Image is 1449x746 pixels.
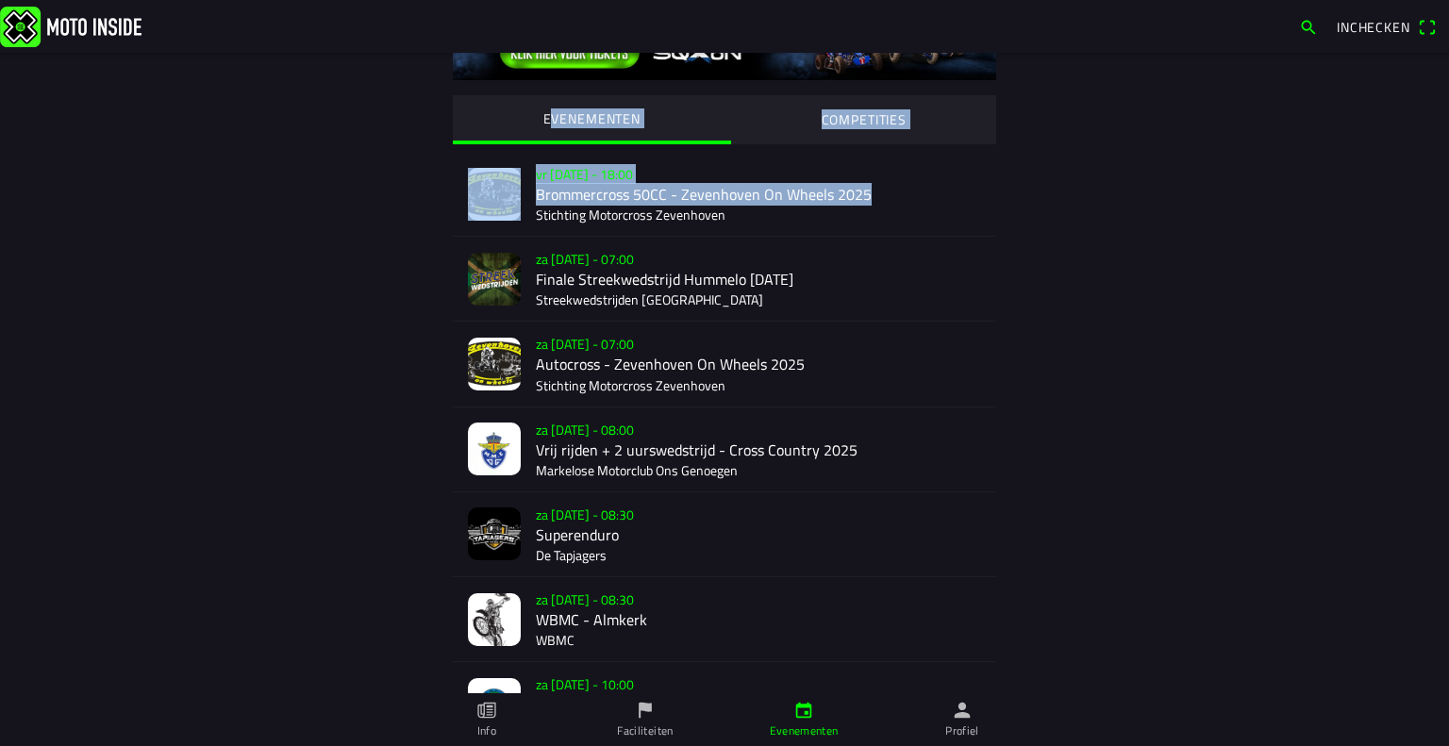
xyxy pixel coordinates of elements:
img: mBcQMagLMxzNEVoW9kWH8RIERBgDR7O2pMCJ3QD2.jpg [468,338,521,390]
a: za [DATE] - 08:30SuperenduroDe Tapjagers [453,492,996,577]
ion-icon: person [952,700,973,721]
a: za [DATE] - 07:00Autocross - Zevenhoven On Wheels 2025Stichting Motorcross Zevenhoven [453,322,996,406]
a: search [1290,10,1327,42]
a: vr [DATE] - 18:00Brommercross 50CC - Zevenhoven On Wheels 2025Stichting Motorcross Zevenhoven [453,152,996,237]
img: t43s2WqnjlnlfEGJ3rGH5nYLUnlJyGok87YEz3RR.jpg [468,253,521,306]
img: LHdt34qjO8I1ikqy75xviT6zvODe0JOmFLV3W9KQ.jpeg [468,678,521,731]
ion-label: Faciliteiten [617,722,673,739]
a: za [DATE] - 07:00Finale Streekwedstrijd Hummelo [DATE]Streekwedstrijden [GEOGRAPHIC_DATA] [453,237,996,322]
ion-icon: calendar [793,700,814,721]
ion-segment-button: COMPETITIES [731,95,997,144]
span: Inchecken [1337,17,1410,37]
ion-icon: flag [635,700,656,721]
a: za [DATE] - 08:30WBMC - AlmkerkWBMC [453,577,996,662]
ion-label: Evenementen [770,722,839,739]
img: FPyWlcerzEXqUMuL5hjUx9yJ6WAfvQJe4uFRXTbk.jpg [468,507,521,560]
ion-label: Profiel [945,722,979,739]
img: f91Uln4Ii9NDc1fngFZXG5WgZ3IMbtQLaCnbtbu0.jpg [468,593,521,646]
img: UByebBRfVoKeJdfrrfejYaKoJ9nquzzw8nymcseR.jpeg [468,423,521,475]
a: za [DATE] - 08:00Vrij rijden + 2 uurswedstrijd - Cross Country 2025Markelose Motorclub Ons Genoegen [453,407,996,492]
ion-icon: paper [476,700,497,721]
ion-label: Info [477,722,496,739]
img: ZWpMevB2HtM9PSRG0DOL5BeeSKRJMujE3mbAFX0B.jpg [468,168,521,221]
a: Incheckenqr scanner [1327,10,1445,42]
ion-segment-button: EVENEMENTEN [453,95,731,144]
